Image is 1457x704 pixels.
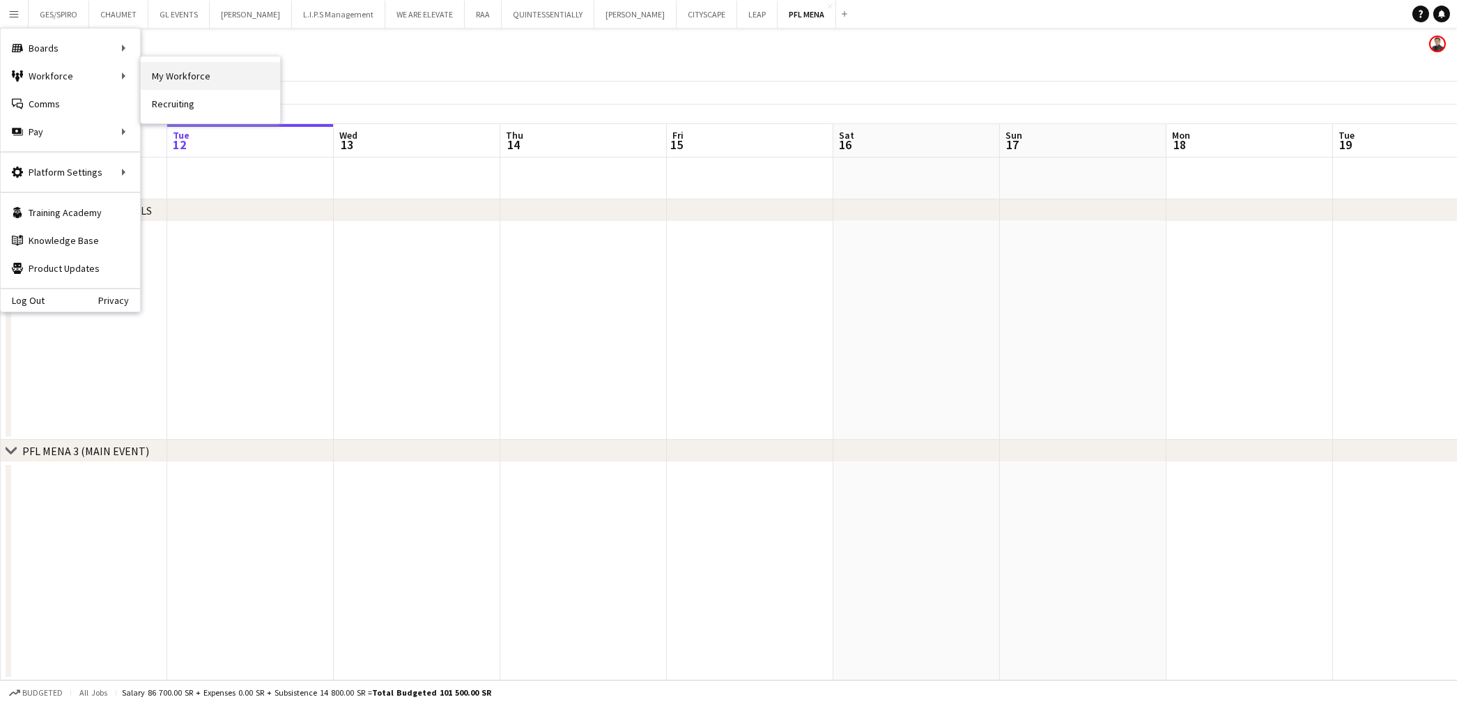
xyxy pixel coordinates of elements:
[1,227,140,254] a: Knowledge Base
[77,687,110,698] span: All jobs
[292,1,385,28] button: L.I.P.S Management
[1,62,140,90] div: Workforce
[22,444,149,458] div: PFL MENA 3 (MAIN EVENT)
[1005,129,1022,141] span: Sun
[839,129,854,141] span: Sat
[1170,137,1190,153] span: 18
[837,137,854,153] span: 16
[1339,129,1355,141] span: Tue
[141,62,280,90] a: My Workforce
[1336,137,1355,153] span: 19
[506,129,523,141] span: Thu
[504,137,523,153] span: 14
[372,687,491,698] span: Total Budgeted 101 500.00 SR
[1,158,140,186] div: Platform Settings
[670,137,684,153] span: 15
[7,685,65,701] button: Budgeted
[89,1,148,28] button: CHAUMET
[1,295,45,306] a: Log Out
[672,129,684,141] span: Fri
[173,129,190,141] span: Tue
[22,688,63,698] span: Budgeted
[1172,129,1190,141] span: Mon
[385,1,465,28] button: WE ARE ELEVATE
[1,118,140,146] div: Pay
[1,90,140,118] a: Comms
[141,90,280,118] a: Recruiting
[148,1,210,28] button: GL EVENTS
[1,34,140,62] div: Boards
[1429,36,1446,52] app-user-avatar: Jesus Relampagos
[677,1,737,28] button: CITYSCAPE
[339,129,357,141] span: Wed
[122,687,491,698] div: Salary 86 700.00 SR + Expenses 0.00 SR + Subsistence 14 800.00 SR =
[337,137,357,153] span: 13
[29,1,89,28] button: GES/SPIRO
[502,1,594,28] button: QUINTESSENTIALLY
[98,295,140,306] a: Privacy
[210,1,292,28] button: [PERSON_NAME]
[778,1,836,28] button: PFL MENA
[737,1,778,28] button: LEAP
[594,1,677,28] button: [PERSON_NAME]
[1,199,140,227] a: Training Academy
[1,254,140,282] a: Product Updates
[171,137,190,153] span: 12
[465,1,502,28] button: RAA
[1003,137,1022,153] span: 17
